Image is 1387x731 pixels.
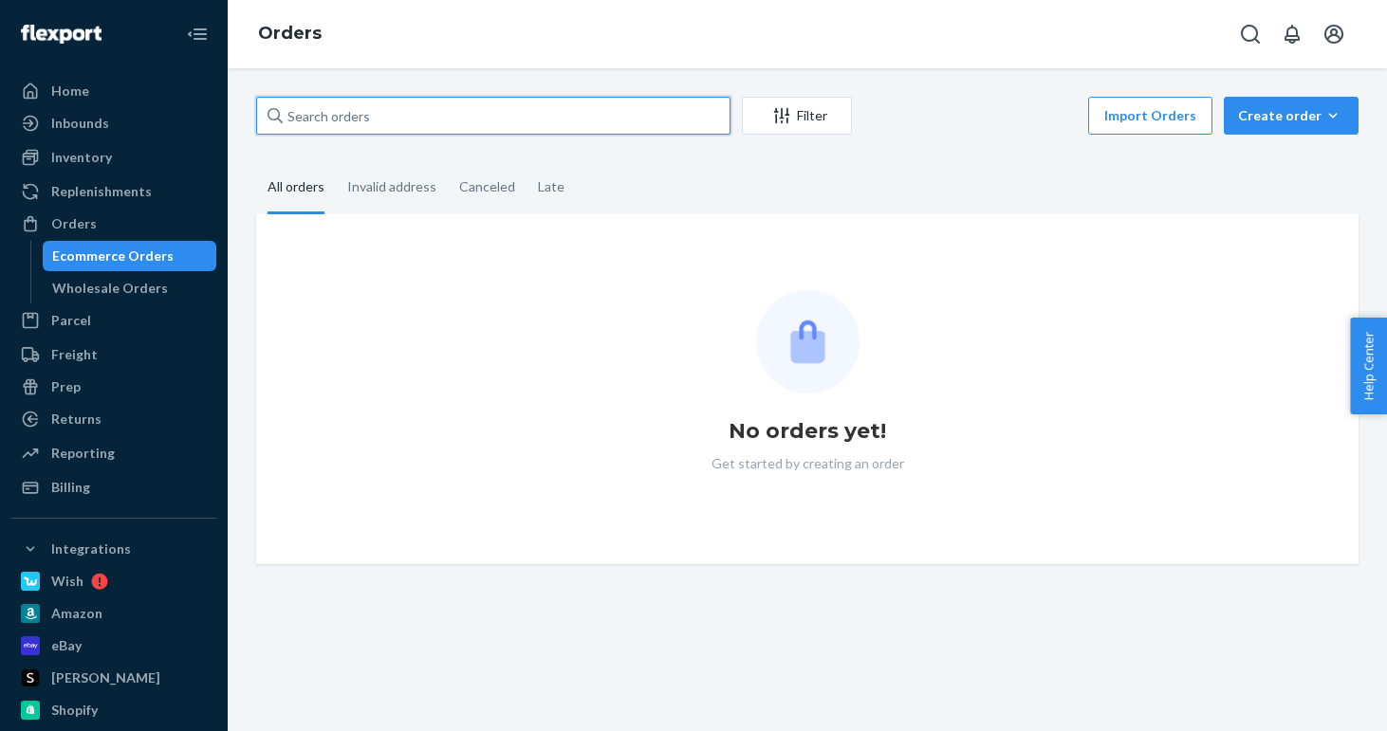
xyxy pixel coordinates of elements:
div: Ecommerce Orders [52,247,174,265]
img: Flexport logo [21,25,102,44]
p: Get started by creating an order [712,454,904,473]
div: Replenishments [51,182,152,201]
div: Late [538,162,564,211]
ol: breadcrumbs [243,7,337,62]
div: Parcel [51,311,91,330]
div: [PERSON_NAME] [51,668,160,687]
a: Prep [11,372,216,402]
div: Invalid address [347,162,436,211]
div: Integrations [51,539,131,558]
a: Orders [258,23,322,44]
input: Search orders [256,97,730,135]
div: All orders [268,162,324,214]
button: Open notifications [1273,15,1311,53]
button: Integrations [11,534,216,564]
div: Filter [743,106,851,125]
div: Create order [1238,106,1344,125]
a: Inventory [11,142,216,173]
button: Filter [742,97,852,135]
button: Import Orders [1088,97,1212,135]
div: Returns [51,410,102,429]
a: Orders [11,209,216,239]
a: Reporting [11,438,216,468]
a: eBay [11,630,216,661]
button: Close Navigation [178,15,216,53]
div: Shopify [51,701,98,720]
div: Orders [51,214,97,233]
div: Wish [51,572,83,591]
div: Reporting [51,444,115,463]
div: Amazon [51,604,102,623]
div: eBay [51,636,82,655]
a: Freight [11,339,216,370]
a: Home [11,76,216,106]
img: Empty list [756,290,860,393]
div: Canceled [459,162,515,211]
div: Wholesale Orders [52,279,168,298]
button: Open account menu [1315,15,1353,53]
a: Shopify [11,695,216,725]
div: Freight [51,345,98,364]
a: Wish [11,566,216,596]
a: Amazon [11,598,216,629]
span: Support [40,13,108,30]
a: Parcel [11,305,216,336]
div: Inventory [51,148,112,167]
a: Billing [11,472,216,503]
div: Home [51,82,89,101]
a: Ecommerce Orders [43,241,217,271]
div: Inbounds [51,114,109,133]
div: Billing [51,478,90,497]
a: Wholesale Orders [43,273,217,303]
a: Replenishments [11,176,216,207]
button: Open Search Box [1231,15,1269,53]
h1: No orders yet! [729,416,886,447]
button: Create order [1224,97,1359,135]
div: Prep [51,377,81,396]
a: Inbounds [11,108,216,138]
a: Returns [11,404,216,434]
a: [PERSON_NAME] [11,663,216,693]
button: Help Center [1350,318,1387,414]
